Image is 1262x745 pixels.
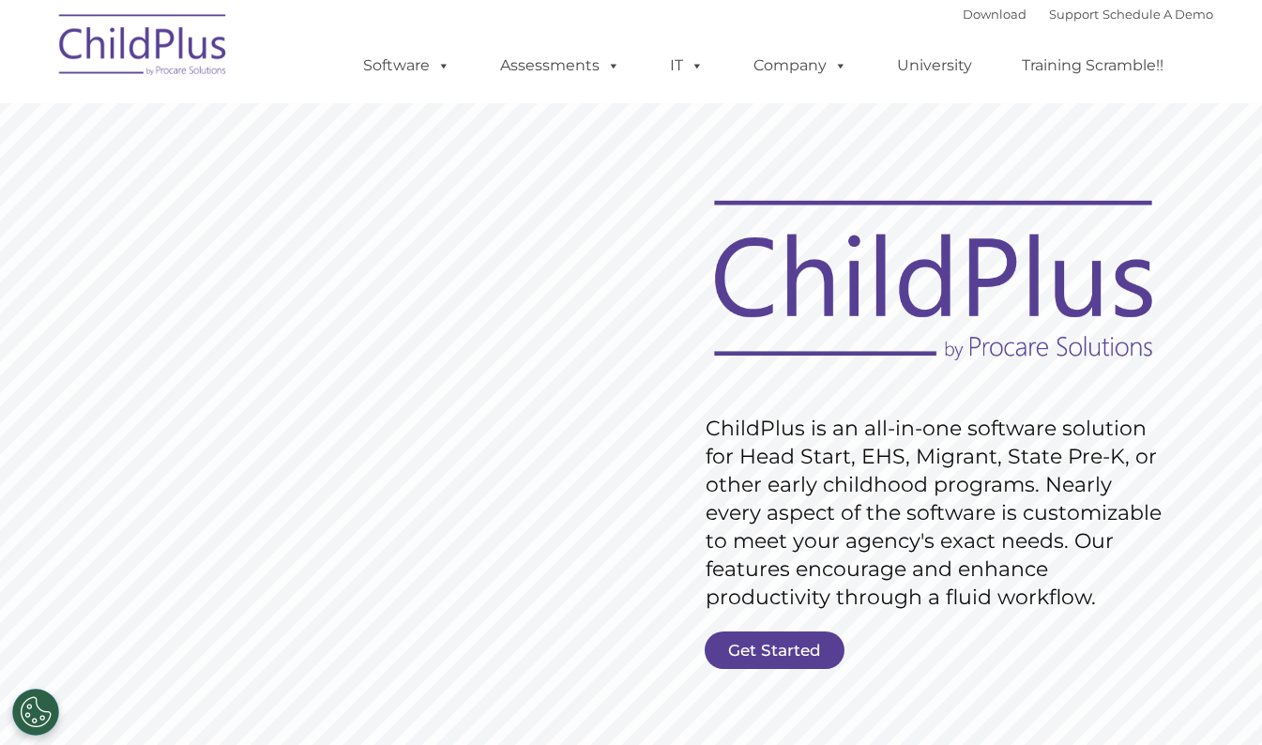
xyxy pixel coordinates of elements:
a: Software [344,47,469,84]
a: Assessments [481,47,639,84]
font: | [963,7,1213,22]
a: IT [651,47,722,84]
a: Training Scramble!! [1003,47,1182,84]
a: Download [963,7,1026,22]
a: Get Started [705,631,844,669]
a: Company [735,47,866,84]
a: Schedule A Demo [1102,7,1213,22]
img: ChildPlus by Procare Solutions [50,1,237,95]
a: University [878,47,991,84]
button: Cookies Settings [12,689,59,736]
rs-layer: ChildPlus is an all-in-one software solution for Head Start, EHS, Migrant, State Pre-K, or other ... [706,415,1171,612]
a: Support [1049,7,1099,22]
